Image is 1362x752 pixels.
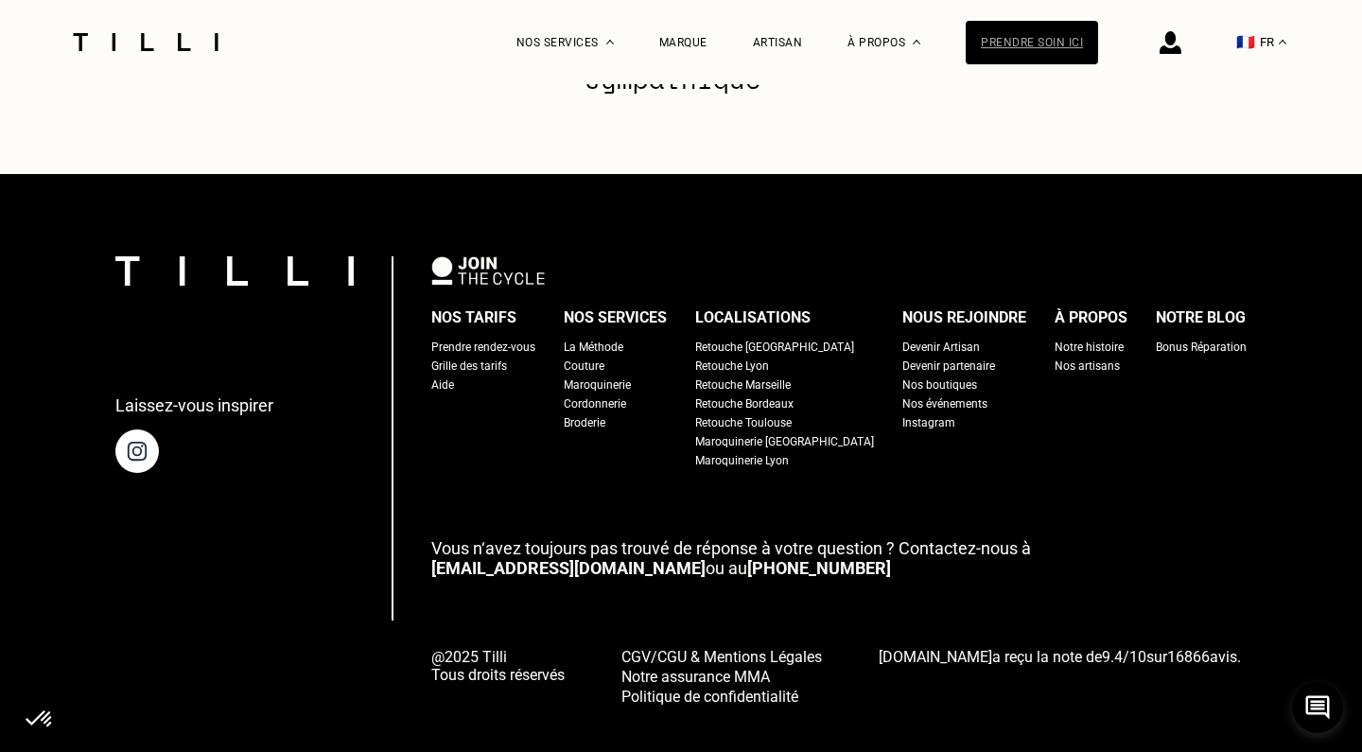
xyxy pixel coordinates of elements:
span: Politique de confidentialité [621,688,798,706]
a: Retouche Bordeaux [695,394,794,413]
a: Retouche Marseille [695,376,791,394]
span: a reçu la note de sur avis. [879,648,1241,666]
a: Couture [564,357,604,376]
a: Aide [431,376,454,394]
span: Tous droits réservés [431,666,565,684]
img: menu déroulant [1279,40,1286,44]
a: Retouche Toulouse [695,413,792,432]
a: Maroquinerie [GEOGRAPHIC_DATA] [695,432,874,451]
a: Cordonnerie [564,394,626,413]
a: Bonus Réparation [1156,338,1247,357]
img: Logo du service de couturière Tilli [66,33,225,51]
a: Notre assurance MMA [621,666,822,686]
span: 🇫🇷 [1236,33,1255,51]
a: Prendre rendez-vous [431,338,535,357]
div: Nos tarifs [431,304,516,332]
a: CGV/CGU & Mentions Légales [621,646,822,666]
a: Prendre soin ici [966,21,1098,64]
span: @2025 Tilli [431,648,565,666]
span: / [1102,648,1146,666]
a: [PHONE_NUMBER] [747,558,891,578]
a: Grille des tarifs [431,357,507,376]
div: Nous rejoindre [902,304,1026,332]
a: Retouche [GEOGRAPHIC_DATA] [695,338,854,357]
a: Notre histoire [1055,338,1124,357]
img: logo Tilli [115,256,354,286]
a: Maroquinerie [564,376,631,394]
p: ou au [431,538,1247,578]
a: La Méthode [564,338,623,357]
a: Marque [659,36,707,49]
a: Devenir Artisan [902,338,980,357]
a: [EMAIL_ADDRESS][DOMAIN_NAME] [431,558,706,578]
div: Nos services [564,304,667,332]
div: Notre blog [1156,304,1246,332]
span: Vous n‘avez toujours pas trouvé de réponse à votre question ? Contactez-nous à [431,538,1031,558]
span: CGV/CGU & Mentions Légales [621,648,822,666]
span: 16866 [1167,648,1210,666]
div: Localisations [695,304,811,332]
span: Notre assurance MMA [621,668,770,686]
a: Broderie [564,413,605,432]
a: Politique de confidentialité [621,686,822,706]
a: Artisan [753,36,803,49]
a: Nos boutiques [902,376,977,394]
a: Nos artisans [1055,357,1120,376]
img: Menu déroulant [606,40,614,44]
a: Instagram [902,413,955,432]
span: [DOMAIN_NAME] [879,648,992,666]
a: Nos événements [902,394,987,413]
img: Menu déroulant à propos [913,40,920,44]
p: Laissez-vous inspirer [115,395,273,415]
img: logo Join The Cycle [431,256,545,285]
a: Devenir partenaire [902,357,995,376]
img: page instagram de Tilli une retoucherie à domicile [115,429,159,473]
a: Retouche Lyon [695,357,769,376]
a: Maroquinerie Lyon [695,451,789,470]
span: 9.4 [1102,648,1123,666]
div: À propos [1055,304,1127,332]
img: icône connexion [1160,31,1181,54]
span: 10 [1129,648,1146,666]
